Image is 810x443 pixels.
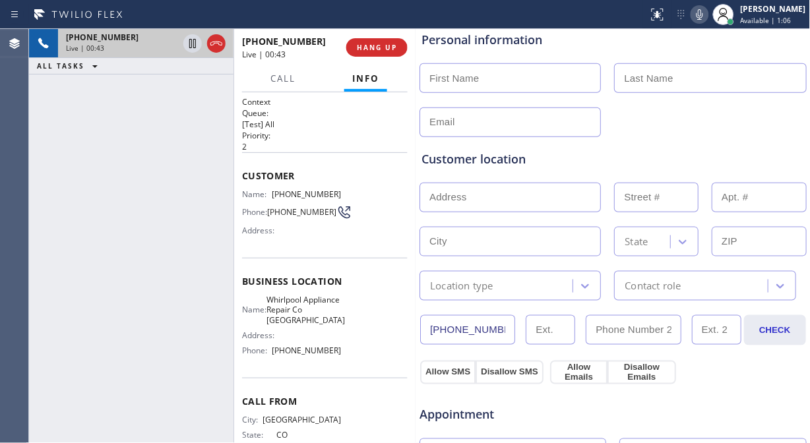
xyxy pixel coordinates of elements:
input: Ext. 2 [692,315,741,345]
span: Phone: [242,345,272,355]
button: ALL TASKS [29,58,111,74]
button: HANG UP [346,38,408,57]
button: Allow SMS [420,361,476,384]
span: [PHONE_NUMBER] [272,189,342,199]
span: Business location [242,275,408,287]
button: Disallow Emails [607,361,676,384]
button: Hang up [207,34,226,53]
span: Whirlpool Appliance Repair Co [GEOGRAPHIC_DATA] [266,295,345,325]
span: CO [276,430,341,440]
input: Apt. # [712,183,807,212]
span: Available | 1:06 [741,16,792,25]
button: Disallow SMS [476,361,544,384]
input: Phone Number 2 [586,315,681,345]
span: Call From [242,395,408,407]
span: Call [270,73,296,84]
div: State [625,234,648,249]
button: Call [263,66,303,92]
div: [PERSON_NAME] [741,3,806,15]
span: [PHONE_NUMBER] [267,207,336,217]
h2: Queue: [242,107,408,119]
input: Address [420,183,601,212]
button: Info [344,66,387,92]
span: [PHONE_NUMBER] [242,35,326,47]
input: ZIP [712,227,807,256]
input: Phone Number [420,315,515,345]
span: HANG UP [357,43,397,52]
span: Name: [242,305,266,314]
span: Appointment [420,406,547,424]
span: Name: [242,189,272,199]
span: State: [242,430,276,440]
span: Phone: [242,207,267,217]
button: Mute [691,5,709,24]
span: City: [242,415,263,425]
div: Customer location [421,150,805,168]
div: Personal information [421,31,805,49]
div: Location type [430,278,493,293]
p: 2 [242,141,408,152]
span: ALL TASKS [37,61,84,71]
span: Address: [242,330,276,340]
span: [PHONE_NUMBER] [272,345,342,355]
h2: Priority: [242,130,408,141]
span: Live | 00:43 [66,44,104,53]
h1: Context [242,96,408,107]
span: Address: [242,225,276,235]
span: [PHONE_NUMBER] [66,32,139,43]
input: Last Name [614,63,806,93]
input: Email [420,107,601,137]
button: Hold Customer [183,34,202,53]
input: Street # [614,183,699,212]
span: Customer [242,169,408,182]
span: Info [352,73,379,84]
input: First Name [420,63,601,93]
p: [Test] All [242,119,408,130]
button: CHECK [744,315,806,345]
span: [GEOGRAPHIC_DATA] [263,415,342,425]
div: Contact role [625,278,681,293]
input: City [420,227,601,256]
button: Allow Emails [550,361,607,384]
span: Live | 00:43 [242,49,286,60]
input: Ext. [526,315,575,345]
